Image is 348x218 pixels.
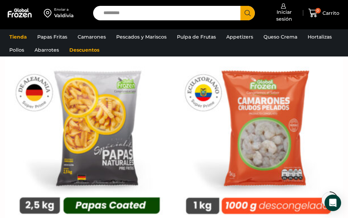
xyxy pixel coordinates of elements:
[307,5,341,21] a: 0 Carrito
[267,9,300,22] span: Iniciar sesión
[34,30,71,43] a: Papas Fritas
[325,195,341,211] div: Open Intercom Messenger
[315,8,321,13] span: 0
[66,43,103,56] a: Descuentos
[6,43,28,56] a: Pollos
[321,10,339,17] span: Carrito
[260,30,301,43] a: Queso Crema
[223,30,257,43] a: Appetizers
[54,7,74,12] div: Enviar a
[6,30,30,43] a: Tienda
[173,30,219,43] a: Pulpa de Frutas
[304,30,335,43] a: Hortalizas
[31,43,62,56] a: Abarrotes
[113,30,170,43] a: Pescados y Mariscos
[54,12,74,19] div: Valdivia
[44,7,54,19] img: address-field-icon.svg
[74,30,109,43] a: Camarones
[240,6,255,20] button: Search button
